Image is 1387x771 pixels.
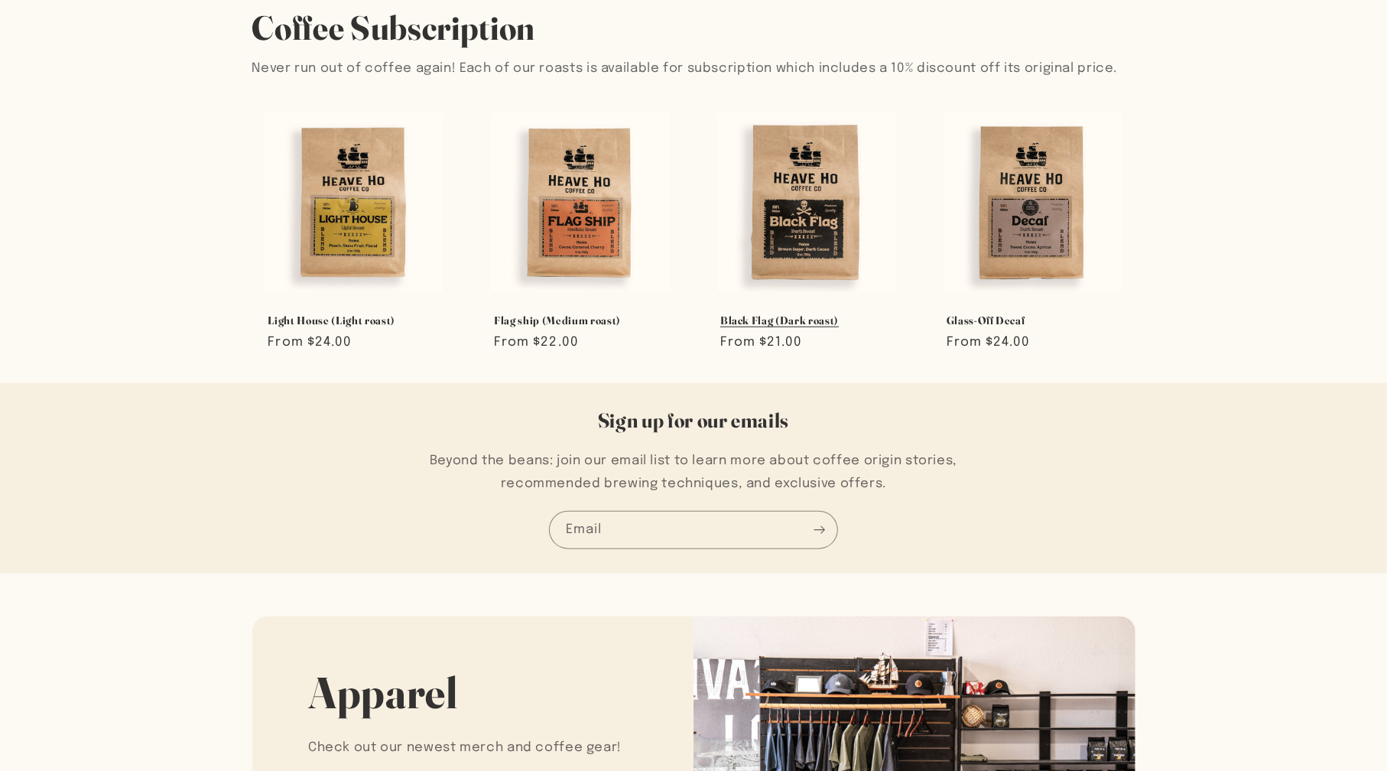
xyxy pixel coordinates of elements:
[252,57,1135,80] p: Never run out of coffee again! Each of our roasts is available for subscription which includes a ...
[720,314,893,327] a: Black Flag (Dark roast)
[308,665,458,721] h2: Apparel
[268,314,441,327] a: Light House (Light roast)
[252,6,1135,50] h2: Coffee Subscription
[802,511,837,548] button: Subscribe
[947,314,1119,327] a: Glass-Off Decaf
[252,100,1135,374] ul: Slider
[413,450,975,495] p: Beyond the beans: join our email list to learn more about coffee origin stories, recommended brew...
[308,737,622,760] p: Check out our newest merch and coffee gear!
[494,314,667,327] a: Flag ship (Medium roast)
[550,512,837,548] input: Email
[73,408,1315,434] h2: Sign up for our emails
